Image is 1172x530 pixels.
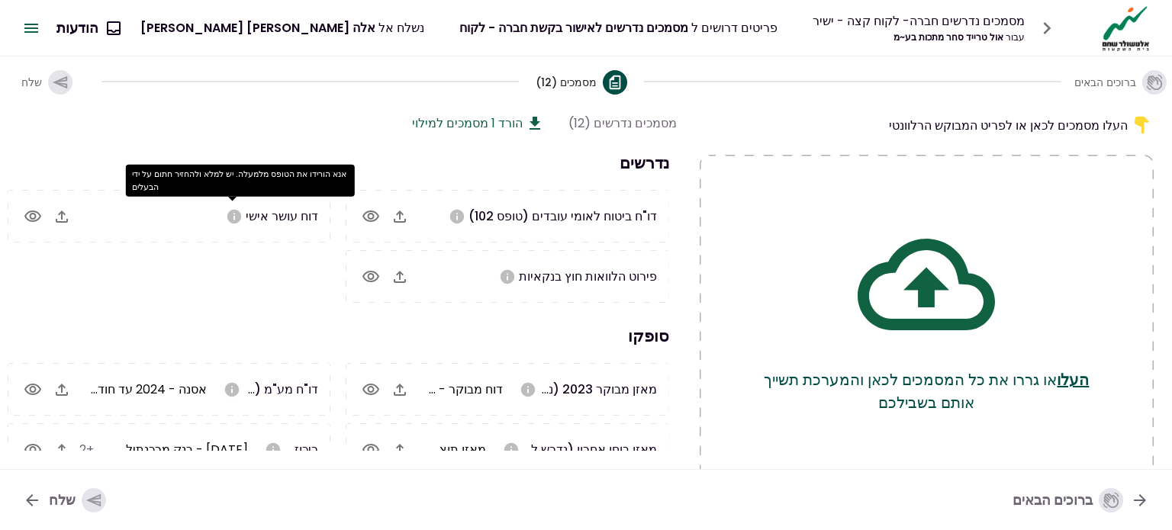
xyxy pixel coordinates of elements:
button: הודעות [44,8,132,48]
span: פירוט הלוואות חוץ בנקאיות [519,268,657,285]
svg: אנא העלו דו"ח מע"מ (ESNA) משנת 2023 ועד היום [224,381,240,398]
svg: במידה ונערכת הנהלת חשבונות כפולה בלבד [503,442,520,458]
button: ברוכים הבאים [1078,58,1163,107]
span: דו"ח ביטוח לאומי עובדים (טופס 102) [468,207,657,225]
span: מאזן תוצאתי 2024.pdf [364,441,486,458]
div: מסמכים נדרשים (12) [568,114,677,133]
div: נשלח אל [140,18,424,37]
span: +2 [79,441,94,458]
span: מסמכים נדרשים לאישור בקשת חברה - לקוח [459,19,688,37]
div: העלו מסמכים לכאן או לפריט המבוקש הרלוונטי [700,114,1154,137]
img: Logo [1098,5,1154,52]
svg: אנא העלו מאזן מבוקר לשנה 2023 [520,381,536,398]
svg: אנא העלו ריכוז יתרות עדכני בבנקים, בחברות אשראי חוץ בנקאיות ובחברות כרטיסי אשראי [265,442,282,458]
svg: אנא העלו טופס 102 משנת 2023 ועד היום [449,208,465,225]
div: אנא הורידו את הטופס מלמעלה. יש למלא ולהחזיר חתום על ידי הבעלים [126,165,355,197]
svg: אנא הורידו את הטופס מלמעלה. יש למלא ולהחזיר חתום על ידי הבעלים [226,208,243,225]
div: שלח [49,488,106,512]
button: ברוכים הבאים [1000,480,1161,520]
span: ריכוז יתרות [262,441,318,458]
button: שלח [9,58,85,107]
span: דוח עושר אישי [246,207,318,225]
button: העלו [1057,368,1089,391]
button: מסמכים (12) [536,58,627,107]
p: או גררו את כל המסמכים לכאן והמערכת תשייך אותם בשבילכם [761,368,1093,414]
svg: אנא העלו פרוט הלוואות חוץ בנקאיות של החברה [499,268,516,285]
span: 12.8.2025 - בנק מרכנתיל -ריכוז יתרות.pdf [37,441,248,458]
div: אול טרייד סחר מתכות בע~מ [813,31,1025,44]
button: שלח [11,480,118,520]
span: אסנה - 2024 עד חודש 7.pdf [56,381,207,398]
span: ברוכים הבאים [1074,75,1136,90]
span: שלח [21,75,42,90]
div: ברוכים הבאים [1013,488,1123,512]
span: עבור [1006,31,1025,43]
span: דו"ח מע"מ (ESNA) [218,381,318,398]
div: מסמכים נדרשים חברה- לקוח קצה - ישיר [813,11,1025,31]
span: מסמכים (12) [536,75,597,90]
div: פריטים דרושים ל [459,18,778,37]
span: אלה [PERSON_NAME] [PERSON_NAME] [140,19,375,37]
button: הורד 1 מסמכים למילוי [412,114,544,133]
